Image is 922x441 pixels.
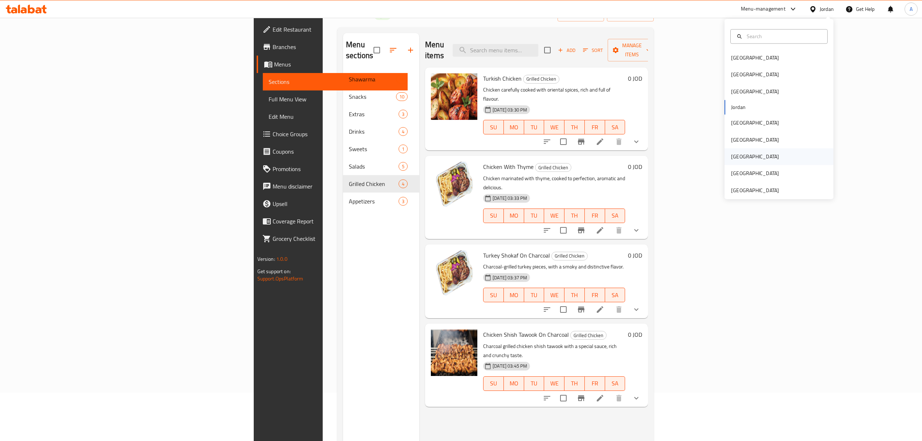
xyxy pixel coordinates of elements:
[608,210,623,221] span: SA
[608,39,656,61] button: Manage items
[527,290,542,300] span: TU
[605,376,625,391] button: SA
[567,122,582,133] span: TH
[343,68,419,213] nav: Menu sections
[343,193,419,210] div: Appetizers3
[273,165,402,173] span: Promotions
[588,290,602,300] span: FR
[744,32,823,40] input: Search
[544,288,564,302] button: WE
[632,137,641,146] svg: Show Choices
[605,120,625,134] button: SA
[257,143,408,160] a: Coupons
[263,73,408,90] a: Sections
[263,108,408,125] a: Edit Menu
[731,153,779,161] div: [GEOGRAPHIC_DATA]
[610,133,628,150] button: delete
[483,209,504,223] button: SU
[349,145,399,153] span: Sweets
[523,75,559,84] div: Grilled Chicken
[585,376,605,391] button: FR
[524,209,544,223] button: TU
[483,85,625,104] p: Chicken carefully cooked with oriental spices, rich and full of flavour.
[431,73,477,120] img: Turkish Chicken
[610,222,628,239] button: delete
[349,75,396,84] span: Shawarma
[820,5,834,13] div: Jordan
[540,43,555,58] span: Select section
[486,378,501,389] span: SU
[399,145,408,153] div: items
[349,197,399,206] div: Appetizers
[571,331,606,340] span: Grilled Chicken
[596,305,604,314] a: Edit menu item
[274,60,402,69] span: Menus
[396,93,407,100] span: 10
[273,147,402,156] span: Coupons
[564,209,585,223] button: TH
[257,195,408,213] a: Upsell
[567,378,582,389] span: TH
[524,120,544,134] button: TU
[632,305,641,314] svg: Show Choices
[628,73,642,84] h6: 0 JOD
[628,133,645,150] button: show more
[547,290,562,300] span: WE
[564,376,585,391] button: TH
[527,122,542,133] span: TU
[349,127,399,136] div: Drinks
[257,38,408,56] a: Branches
[431,162,477,208] img: Chicken With Thyme
[544,120,564,134] button: WE
[257,160,408,178] a: Promotions
[343,175,419,193] div: Grilled Chicken4
[524,288,544,302] button: TU
[504,288,524,302] button: MO
[547,210,562,221] span: WE
[608,122,623,133] span: SA
[605,209,625,223] button: SA
[425,39,444,61] h2: Menu items
[399,197,408,206] div: items
[572,222,590,239] button: Branch-specific-item
[349,92,396,101] div: Snacks
[273,199,402,208] span: Upsell
[396,76,407,83] span: 16
[538,222,556,239] button: sort-choices
[504,209,524,223] button: MO
[343,105,419,123] div: Extras3
[572,301,590,318] button: Branch-specific-item
[556,302,571,317] span: Select to update
[556,223,571,238] span: Select to update
[555,45,578,56] span: Add item
[556,391,571,406] span: Select to update
[572,133,590,150] button: Branch-specific-item
[564,120,585,134] button: TH
[490,363,530,369] span: [DATE] 03:45 PM
[731,170,779,178] div: [GEOGRAPHIC_DATA]
[563,10,598,19] span: import
[490,106,530,113] span: [DATE] 03:30 PM
[490,195,530,202] span: [DATE] 03:33 PM
[257,267,291,276] span: Get support on:
[486,210,501,221] span: SU
[263,90,408,108] a: Full Menu View
[453,44,538,57] input: search
[605,288,625,302] button: SA
[507,378,521,389] span: MO
[547,378,562,389] span: WE
[269,95,402,104] span: Full Menu View
[399,163,407,170] span: 5
[483,174,625,192] p: Chicken marinated with thyme, cooked to perfection, aromatic and delicious.
[535,163,571,172] div: Grilled Chicken
[538,301,556,318] button: sort-choices
[486,290,501,300] span: SU
[483,342,625,360] p: Charcoal grilled chicken shish tawook with a special sauce, rich and crunchy taste.
[257,274,303,283] a: Support.OpsPlatform
[343,123,419,140] div: Drinks4
[632,226,641,235] svg: Show Choices
[585,288,605,302] button: FR
[369,43,384,58] span: Select all sections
